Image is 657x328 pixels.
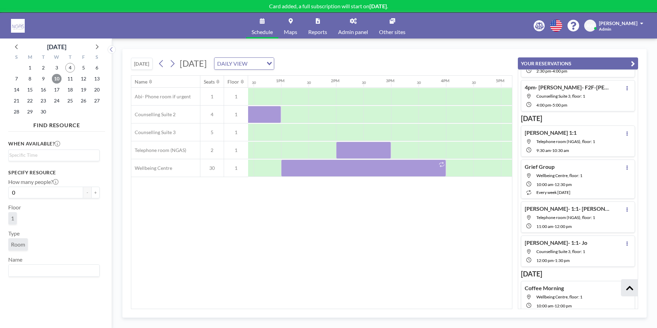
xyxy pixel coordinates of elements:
[131,94,191,100] span: Abi- Phone room if urgent
[90,53,103,62] div: S
[65,96,75,106] span: Thursday, September 25, 2025
[77,53,90,62] div: F
[284,29,297,35] span: Maps
[553,224,555,229] span: -
[200,147,224,153] span: 2
[362,80,366,85] div: 30
[553,102,567,108] span: 5:00 PM
[12,107,21,117] span: Sunday, September 28, 2025
[536,224,553,229] span: 11:00 AM
[92,63,102,73] span: Saturday, September 6, 2025
[214,58,274,69] div: Search for option
[79,74,88,84] span: Friday, September 12, 2025
[333,13,374,39] a: Admin panel
[79,85,88,95] span: Friday, September 19, 2025
[131,165,172,171] span: Wellbeing Centre
[38,96,48,106] span: Tuesday, September 23, 2025
[11,241,25,248] span: Room
[536,173,582,178] span: Wellbeing Centre, floor: 1
[37,53,50,62] div: T
[246,13,278,39] a: Schedule
[200,111,224,118] span: 4
[555,303,572,308] span: 12:00 PM
[554,258,555,263] span: -
[63,53,77,62] div: T
[131,129,176,135] span: Counselling Suite 3
[308,29,327,35] span: Reports
[38,74,48,84] span: Tuesday, September 9, 2025
[379,29,405,35] span: Other sites
[536,190,570,195] span: every week [DATE]
[52,85,62,95] span: Wednesday, September 17, 2025
[38,63,48,73] span: Tuesday, September 2, 2025
[52,63,62,73] span: Wednesday, September 3, 2025
[521,270,635,278] h3: [DATE]
[131,58,153,70] button: [DATE]
[8,178,58,185] label: How many people?
[131,111,176,118] span: Counselling Suite 2
[200,94,224,100] span: 1
[9,151,96,159] input: Search for option
[252,29,273,35] span: Schedule
[47,42,66,52] div: [DATE]
[224,111,248,118] span: 1
[386,78,394,83] div: 3PM
[224,94,248,100] span: 1
[25,107,35,117] span: Monday, September 29, 2025
[8,119,105,129] h4: FIND RESOURCE
[92,85,102,95] span: Saturday, September 20, 2025
[25,85,35,95] span: Monday, September 15, 2025
[200,165,224,171] span: 30
[536,68,551,74] span: 2:30 PM
[536,258,554,263] span: 12:00 PM
[307,80,311,85] div: 30
[12,85,21,95] span: Sunday, September 14, 2025
[180,58,207,68] span: [DATE]
[525,129,577,136] h4: [PERSON_NAME] 1:1
[224,165,248,171] span: 1
[521,114,635,123] h3: [DATE]
[338,29,368,35] span: Admin panel
[79,63,88,73] span: Friday, September 5, 2025
[599,26,611,32] span: Admin
[518,57,638,69] button: YOUR RESERVATIONS
[536,94,585,99] span: Counselling Suite 3, floor: 1
[536,215,595,220] span: Telephone room (NGAS), floor: 1
[555,224,572,229] span: 12:00 PM
[38,107,48,117] span: Tuesday, September 30, 2025
[525,205,611,212] h4: [PERSON_NAME]- 1:1- [PERSON_NAME]
[417,80,421,85] div: 30
[536,249,585,254] span: Counselling Suite 3, floor: 1
[472,80,476,85] div: 30
[555,182,572,187] span: 12:30 PM
[25,63,35,73] span: Monday, September 1, 2025
[8,230,20,237] label: Type
[8,170,100,176] h3: Specify resource
[536,294,582,299] span: Wellbeing Centre, floor: 1
[553,182,555,187] span: -
[553,68,567,74] span: 4:00 PM
[551,102,553,108] span: -
[135,79,147,85] div: Name
[12,74,21,84] span: Sunday, September 7, 2025
[536,303,553,308] span: 10:00 AM
[65,63,75,73] span: Thursday, September 4, 2025
[369,3,387,9] b: [DATE]
[496,78,504,83] div: 5PM
[227,79,239,85] div: Floor
[252,80,256,85] div: 30
[131,147,186,153] span: Telephone room (NGAS)
[216,59,249,68] span: DAILY VIEW
[79,96,88,106] span: Friday, September 26, 2025
[303,13,333,39] a: Reports
[65,74,75,84] span: Thursday, September 11, 2025
[9,266,96,275] input: Search for option
[52,74,62,84] span: Wednesday, September 10, 2025
[525,285,564,292] h4: Coffee Morning
[92,96,102,106] span: Saturday, September 27, 2025
[553,303,555,308] span: -
[10,53,23,62] div: S
[25,74,35,84] span: Monday, September 8, 2025
[91,187,100,198] button: +
[249,59,263,68] input: Search for option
